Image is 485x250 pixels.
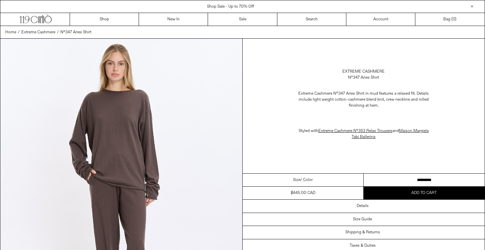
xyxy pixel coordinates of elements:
[139,13,208,26] a: New In
[60,30,91,35] span: N°347 Aries Shirt
[5,30,16,35] span: Home
[346,13,415,26] a: Account
[21,30,55,35] span: Extreme Cashmere
[364,187,485,199] button: Add to cart
[299,128,429,140] span: Styled with and
[21,29,55,35] a: Extreme Cashmere
[60,29,91,35] a: N°347 Aries Shirt
[277,13,346,26] a: Search
[207,4,254,9] a: Shop Sale - Up to 70% Off
[353,217,372,222] h3: Size Guide
[357,204,369,208] h3: Details
[57,29,59,35] span: /
[415,13,484,26] a: Bag ()
[18,29,20,35] span: /
[411,190,437,196] span: Add to cart
[345,230,380,235] h3: Shipping & Returns
[70,13,139,26] a: Shop
[5,29,16,35] a: Home
[350,243,376,248] h3: Taxes & Duties
[453,16,456,22] span: )
[342,69,385,75] a: Extreme Cashmere
[291,190,315,196] div: $445.00 CAD
[348,75,379,81] div: N°347 Aries Shirt
[208,13,277,26] a: Sale
[300,177,313,183] span: / Color
[453,17,455,22] span: 0
[298,91,429,108] span: Extreme Cashmere N°347 Aries Shirt in mud features a relaxed fit. Details include light weight co...
[318,128,392,134] a: Extreme Cashmere N°353 Relax Trousers
[293,177,300,183] span: Size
